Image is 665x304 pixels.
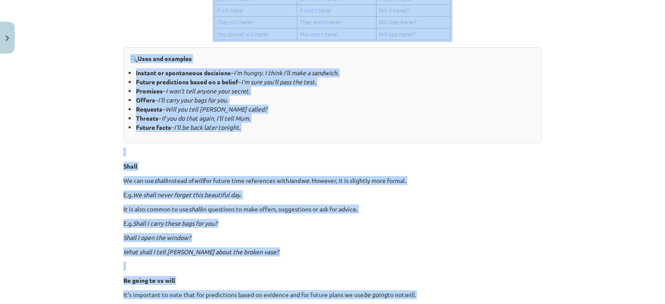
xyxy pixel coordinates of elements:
[123,248,279,256] i: What shall I tell [PERSON_NAME] about the broken vase?
[404,291,414,298] i: will
[154,176,167,184] i: shall
[136,96,535,105] li: – .
[123,219,542,228] p: E.g.
[174,123,239,131] i: I’ll be back later tonight
[166,87,249,95] i: I won’t tell anyone your secret
[136,87,163,95] b: Promises
[133,219,217,227] i: Shall I carry these bags for you?
[301,176,309,184] i: we
[123,234,191,241] i: Shall I open the window?
[189,205,201,213] i: shall
[123,162,137,170] strong: Shall
[123,190,542,199] p: E.g. .
[123,205,542,214] p: It is also common to use in questions to make offers, suggestions or ask for advice.
[123,290,542,299] p: It’s important to note that for predictions based on evidence and for future plans we use to not .
[136,123,171,131] b: Future facts
[165,105,267,113] i: Will you tell [PERSON_NAME] called?
[136,68,535,77] li: –
[136,86,535,96] li: – .
[158,96,227,104] i: I’ll carry your bags for you
[136,123,535,132] li: – .
[161,114,249,122] i: If you do that again, I’ll tell Mum
[241,78,315,86] i: I’m sure you’ll pass the test
[138,54,192,62] strong: Uses and examples
[136,105,162,113] b: Requests
[136,96,155,104] b: Offers
[194,176,204,184] i: will
[136,69,231,77] b: Instant or spontaneous decisions
[136,114,158,122] b: Threats
[6,35,9,41] img: icon-close-lesson-0947bae3869378f0d4975bcd49f059093ad1ed9edebbc8119c70593378902aed.svg
[130,54,535,63] p: 🔍
[234,69,339,77] i: I’m hungry. I think I’ll make a sandwich.
[289,176,291,184] i: I
[136,105,535,114] li: –
[136,77,535,86] li: – .
[136,78,238,86] b: Future predictions based on a belief
[136,114,535,123] li: – .
[364,291,387,298] i: be going
[133,191,240,198] i: We shall never forget this beautiful day
[123,176,542,185] p: We can use instead of for future time references with and . However, it is slightly more formal.
[123,276,175,284] strong: Be going to vs will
